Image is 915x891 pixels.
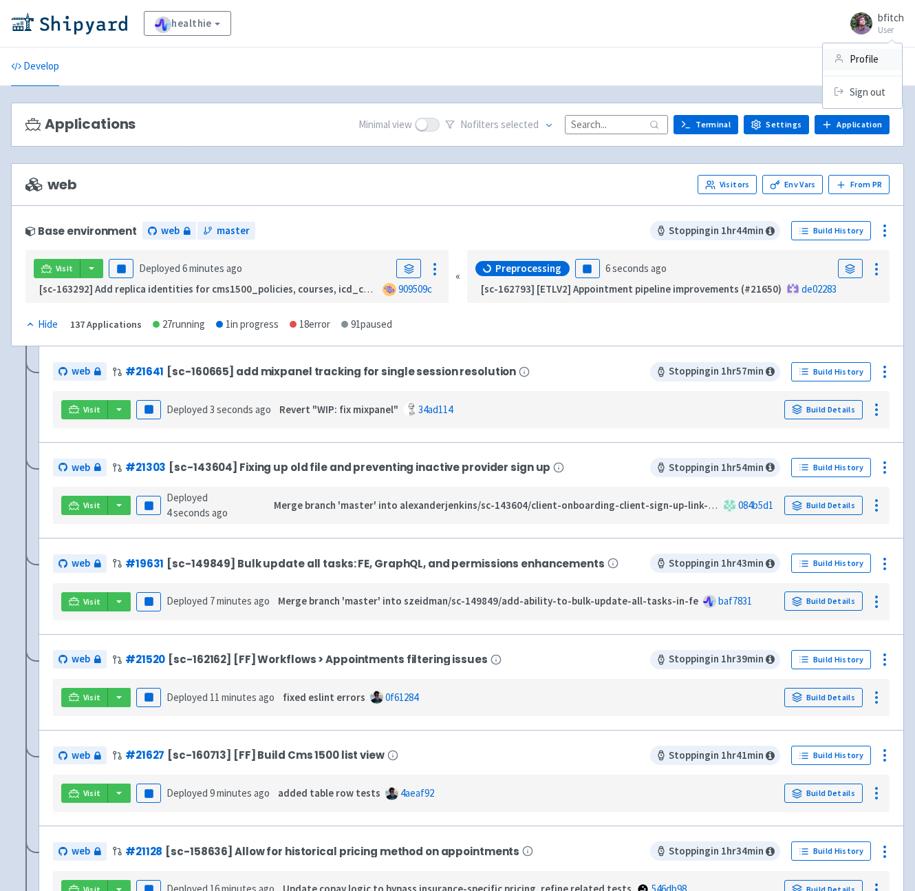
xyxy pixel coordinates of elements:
[25,116,136,132] h3: Applications
[815,115,890,134] a: Application
[72,364,90,379] span: web
[136,592,161,611] button: Pause
[216,317,279,333] div: 1 in progress
[83,692,101,703] span: Visit
[279,403,398,416] strong: Revert "WIP: fix mixpanel"
[182,262,242,275] time: 6 minutes ago
[791,841,871,861] a: Build History
[738,499,773,512] a: 084b5d1
[791,650,871,669] a: Build History
[166,491,228,520] span: Deployed
[674,115,738,134] a: Terminal
[455,250,460,303] div: «
[784,688,863,707] a: Build Details
[53,746,107,765] a: web
[791,746,871,765] a: Build History
[53,459,107,477] a: web
[495,262,561,275] span: Preprocessing
[398,282,432,295] a: 909509c
[385,691,418,704] a: 0f61284
[70,317,142,333] div: 137 Applications
[72,651,90,667] span: web
[166,691,274,704] span: Deployed
[168,653,487,665] span: [sc-162162] [FF] Workflows > Appointments filtering issues
[125,460,166,474] a: #21303
[460,117,539,133] span: No filter s
[650,554,780,573] span: Stopping in 1 hr 43 min
[744,115,809,134] a: Settings
[167,749,384,761] span: [sc-160713] [FF] Build Cms 1500 list view
[125,748,164,762] a: #21627
[161,223,180,239] span: web
[166,403,271,416] span: Deployed
[125,844,162,859] a: #21128
[83,596,101,607] span: Visit
[166,506,228,519] time: 4 seconds ago
[274,499,738,512] strong: Merge branch 'master' into alexanderjenkins/sc-143604/client-onboarding-client-sign-up-link-allows
[791,221,871,240] a: Build History
[125,652,165,667] a: #21520
[650,746,780,765] span: Stopping in 1 hr 41 min
[210,594,270,607] time: 7 minutes ago
[125,364,164,379] a: #21641
[823,49,902,70] a: Profile
[139,262,242,275] span: Deployed
[878,11,904,24] span: bfitch
[61,592,108,611] a: Visit
[83,404,101,415] span: Visit
[125,556,164,571] a: #19631
[400,786,434,799] a: 4aeaf92
[166,594,270,607] span: Deployed
[283,691,365,704] strong: fixed eslint errors
[650,362,780,381] span: Stopping in 1 hr 57 min
[136,400,161,419] button: Pause
[210,691,274,704] time: 11 minutes ago
[784,400,863,419] a: Build Details
[53,554,107,573] a: web
[197,222,255,240] a: master
[61,400,108,419] a: Visit
[61,784,108,803] a: Visit
[217,223,250,239] span: master
[210,403,271,416] time: 3 seconds ago
[25,317,59,333] button: Hide
[25,177,76,193] span: web
[53,362,107,381] a: web
[575,259,600,278] button: Pause
[210,786,270,799] time: 9 minutes ago
[109,259,133,278] button: Pause
[61,496,108,515] a: Visit
[166,558,604,569] span: [sc-149849] Bulk update all tasks: FE, GraphQL, and permissions enhancements
[153,317,205,333] div: 27 running
[791,458,871,477] a: Build History
[144,11,231,36] a: healthie
[418,403,453,416] a: 34ad114
[341,317,392,333] div: 91 paused
[718,594,752,607] a: baf7831
[53,650,107,669] a: web
[56,263,74,274] span: Visit
[650,841,780,861] span: Stopping in 1 hr 34 min
[72,556,90,572] span: web
[278,786,380,799] strong: added table row tests
[72,843,90,859] span: web
[169,461,550,473] span: [sc-143604] Fixing up old file and preventing inactive provider sign up
[605,262,667,275] time: 6 seconds ago
[39,282,480,295] strong: [sc-163292] Add replica identities for cms1500_policies, courses, icd_codes_cms1500s (#21662)
[358,117,412,133] span: Minimal view
[842,12,904,34] a: bfitch User
[165,846,519,857] span: [sc-158636] Allow for historical pricing method on appointments
[83,788,101,799] span: Visit
[11,12,127,34] img: Shipyard logo
[53,842,107,861] a: web
[784,496,863,515] a: Build Details
[501,118,539,131] span: selected
[142,222,196,240] a: web
[136,688,161,707] button: Pause
[11,48,59,86] a: Develop
[72,748,90,764] span: web
[784,784,863,803] a: Build Details
[828,175,890,194] button: From PR
[166,786,270,799] span: Deployed
[166,366,516,377] span: [sc-160665] add mixpanel tracking for single session resolution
